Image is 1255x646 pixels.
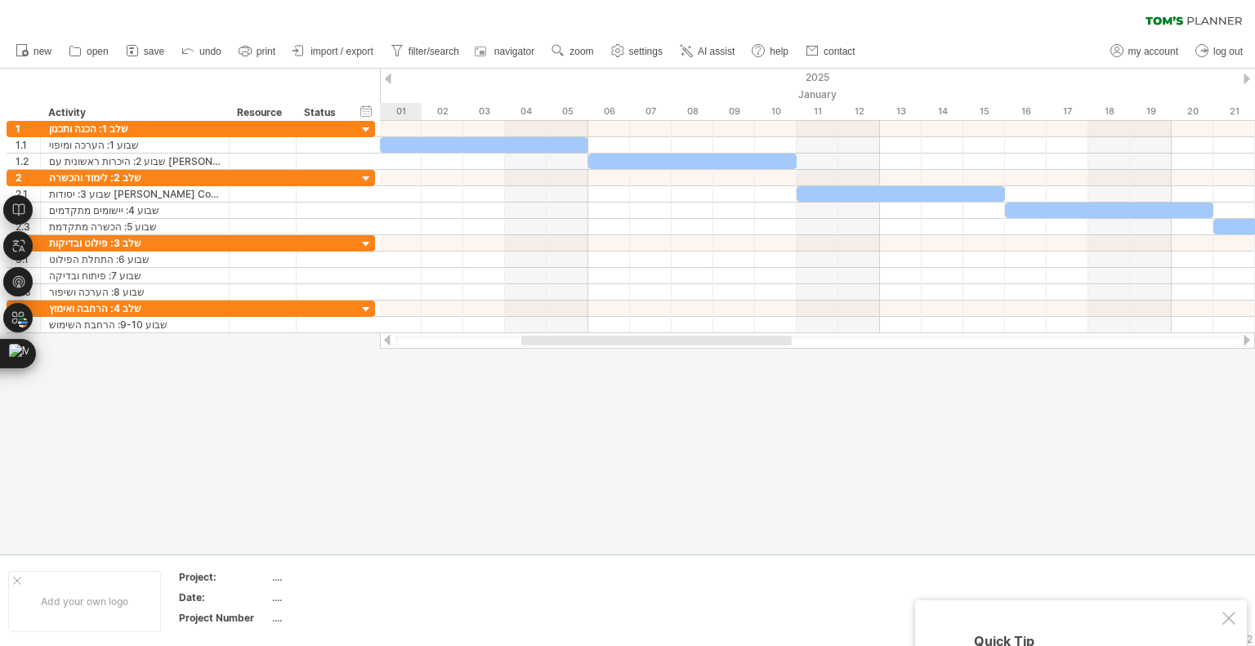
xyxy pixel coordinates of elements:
div: Sunday, 5 January 2025 [547,103,588,120]
div: 4 [16,301,40,316]
a: save [122,41,169,62]
span: filter/search [409,46,459,57]
div: שבוע 6: התחלת הפילוט [49,252,221,267]
div: Tuesday, 7 January 2025 [630,103,672,120]
a: filter/search [386,41,464,62]
div: Date: [179,590,269,604]
span: my account [1128,46,1178,57]
div: שבוע 9-10: הרחבת השימוש [49,317,221,332]
div: Thursday, 2 January 2025 [422,103,463,120]
span: AI assist [698,46,735,57]
div: Monday, 6 January 2025 [588,103,630,120]
span: print [257,46,275,57]
a: navigator [472,41,539,62]
span: settings [629,46,663,57]
div: Monday, 13 January 2025 [880,103,922,120]
span: log out [1213,46,1243,57]
div: .... [272,611,409,625]
a: AI assist [676,41,739,62]
div: Wednesday, 1 January 2025 [380,103,422,120]
div: Thursday, 9 January 2025 [713,103,755,120]
div: Saturday, 11 January 2025 [797,103,838,120]
span: navigator [494,46,534,57]
span: undo [199,46,221,57]
div: .... [272,590,409,604]
span: zoom [569,46,593,57]
div: 2.3 [16,219,40,234]
a: print [234,41,280,62]
div: שבוע 3: יסודות [PERSON_NAME] Code [49,186,221,202]
a: contact [802,41,860,62]
div: Friday, 10 January 2025 [755,103,797,120]
div: Tuesday, 21 January 2025 [1213,103,1255,120]
span: new [33,46,51,57]
div: Friday, 3 January 2025 [463,103,505,120]
a: new [11,41,56,62]
div: Saturday, 4 January 2025 [505,103,547,120]
div: Activity [48,105,220,121]
div: Thursday, 16 January 2025 [1005,103,1047,120]
div: Wednesday, 8 January 2025 [672,103,713,120]
div: שלב 1: הכנה ותכנון [49,121,221,136]
div: Saturday, 18 January 2025 [1088,103,1130,120]
div: Project Number [179,611,269,625]
div: Add your own logo [8,571,161,632]
div: 1.1 [16,137,40,153]
div: Tuesday, 14 January 2025 [922,103,963,120]
div: Sunday, 12 January 2025 [838,103,880,120]
div: .... [272,570,409,584]
div: 1 [16,121,40,136]
div: Status [304,105,340,121]
a: help [748,41,793,62]
div: Sunday, 19 January 2025 [1130,103,1172,120]
a: open [65,41,114,62]
div: Monday, 20 January 2025 [1172,103,1213,120]
div: שבוע 4: יישומים מתקדמים [49,203,221,218]
div: שלב 2: לימוד והכשרה [49,170,221,185]
a: import / export [288,41,378,62]
div: שבוע 2: היכרות ראשונית עם [PERSON_NAME] [49,154,221,169]
a: zoom [547,41,598,62]
div: 1.2 [16,154,40,169]
a: log out [1191,41,1248,62]
div: שבוע 1: הערכה ומיפוי [49,137,221,153]
div: 2.1 [16,186,40,202]
div: שלב 3: פילוט ובדיקות [49,235,221,251]
a: settings [607,41,668,62]
div: שבוע 7: פיתוח ובדיקה [49,268,221,283]
div: Wednesday, 15 January 2025 [963,103,1005,120]
div: שלב 4: הרחבה ואימוץ [49,301,221,316]
span: help [770,46,788,57]
div: Resource [237,105,287,121]
div: שבוע 8: הערכה ושיפור [49,284,221,300]
a: undo [177,41,226,62]
span: open [87,46,109,57]
div: Project: [179,570,269,584]
div: שבוע 5: הכשרה מתקדמת [49,219,221,234]
span: save [144,46,164,57]
span: import / export [310,46,373,57]
a: my account [1106,41,1183,62]
span: contact [824,46,855,57]
div: Friday, 17 January 2025 [1047,103,1088,120]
